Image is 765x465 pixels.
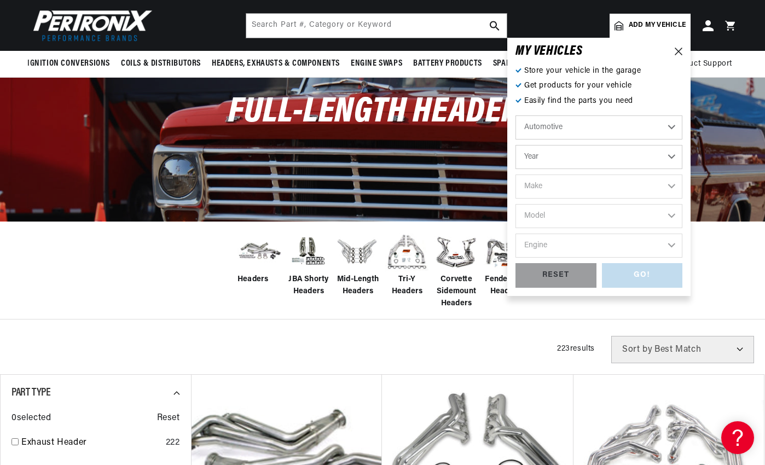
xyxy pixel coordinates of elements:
[336,230,380,274] img: Mid-Length Headers
[385,230,429,298] a: Tri-Y Headers Tri-Y Headers
[336,230,380,298] a: Mid-Length Headers Mid-Length Headers
[515,234,682,258] select: Engine
[484,274,528,298] span: Fenderwell Headers
[515,80,682,92] p: Get products for your vehicle
[166,436,180,450] div: 222
[336,274,380,298] span: Mid-Length Headers
[515,145,682,169] select: Year
[345,51,408,77] summary: Engine Swaps
[484,230,528,274] img: Fenderwell Headers
[434,230,478,274] img: Corvette Sidemount Headers
[21,436,161,450] a: Exhaust Header
[11,411,51,426] span: 0 selected
[212,58,340,69] span: Headers, Exhausts & Components
[629,20,686,31] span: Add my vehicle
[287,233,331,270] img: JBA Shorty Headers
[27,58,110,69] span: Ignition Conversions
[237,274,269,286] span: Headers
[237,234,281,269] img: Headers
[351,58,402,69] span: Engine Swaps
[115,51,206,77] summary: Coils & Distributors
[385,230,429,274] img: Tri-Y Headers
[385,274,429,298] span: Tri-Y Headers
[515,175,682,199] select: Make
[515,46,583,57] h6: MY VEHICLE S
[287,230,331,298] a: JBA Shorty Headers JBA Shorty Headers
[515,263,596,288] div: RESET
[557,345,595,353] span: 223 results
[515,95,682,107] p: Easily find the parts you need
[434,274,478,310] span: Corvette Sidemount Headers
[27,51,115,77] summary: Ignition Conversions
[515,65,682,77] p: Store your vehicle in the garage
[11,387,50,398] span: Part Type
[206,51,345,77] summary: Headers, Exhausts & Components
[671,58,732,70] span: Product Support
[515,204,682,228] select: Model
[488,51,565,77] summary: Spark Plug Wires
[228,95,536,130] span: Full-Length Headers
[157,411,180,426] span: Reset
[408,51,488,77] summary: Battery Products
[515,115,682,139] select: Ride Type
[671,51,738,77] summary: Product Support
[246,14,507,38] input: Search Part #, Category or Keyword
[622,345,652,354] span: Sort by
[287,274,331,298] span: JBA Shorty Headers
[237,230,281,286] a: Headers Headers
[610,14,691,38] a: Add my vehicle
[413,58,482,69] span: Battery Products
[121,58,201,69] span: Coils & Distributors
[27,7,153,44] img: Pertronix
[493,58,560,69] span: Spark Plug Wires
[611,336,754,363] select: Sort by
[483,14,507,38] button: search button
[434,230,478,310] a: Corvette Sidemount Headers Corvette Sidemount Headers
[484,230,528,298] a: Fenderwell Headers Fenderwell Headers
